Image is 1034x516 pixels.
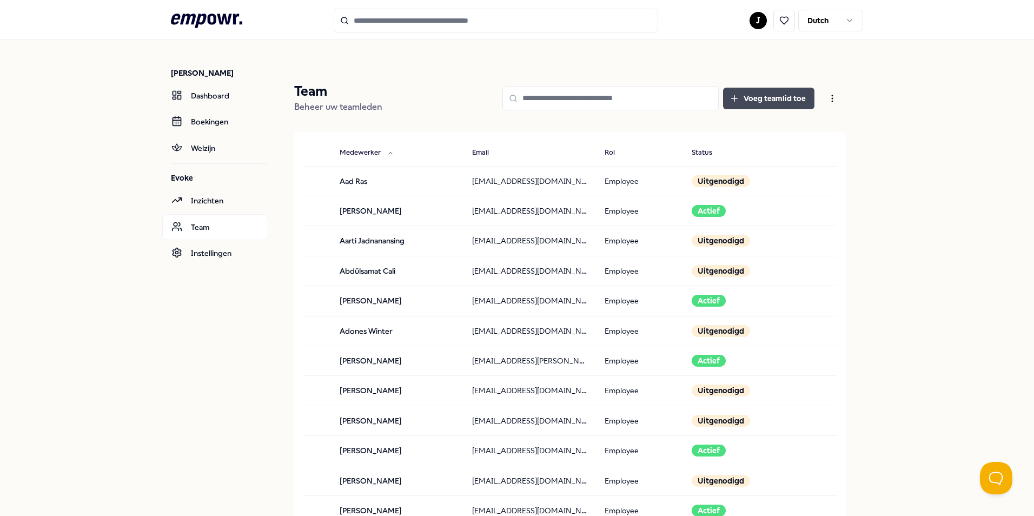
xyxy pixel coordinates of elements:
div: Uitgenodigd [692,385,750,396]
div: Uitgenodigd [692,415,750,427]
td: [PERSON_NAME] [331,436,463,466]
button: J [750,12,767,29]
a: Welzijn [162,135,268,161]
td: Employee [596,316,684,346]
button: Open menu [819,88,846,109]
button: Status [683,142,734,164]
iframe: Help Scout Beacon - Open [980,462,1012,494]
a: Inzichten [162,188,268,214]
td: Employee [596,166,684,196]
td: Employee [596,376,684,406]
td: [PERSON_NAME] [331,346,463,375]
p: Evoke [171,173,268,183]
input: Search for products, categories or subcategories [334,9,658,32]
td: Employee [596,346,684,375]
button: Medewerker [331,142,402,164]
td: Employee [596,436,684,466]
td: [PERSON_NAME] [331,286,463,316]
div: Uitgenodigd [692,265,750,277]
div: Actief [692,295,726,307]
button: Voeg teamlid toe [723,88,814,109]
div: Actief [692,355,726,367]
td: Employee [596,286,684,316]
td: [EMAIL_ADDRESS][DOMAIN_NAME] [463,226,596,256]
div: Actief [692,205,726,217]
td: [EMAIL_ADDRESS][DOMAIN_NAME] [463,436,596,466]
div: Uitgenodigd [692,235,750,247]
td: [EMAIL_ADDRESS][DOMAIN_NAME] [463,316,596,346]
td: Employee [596,196,684,226]
td: [EMAIL_ADDRESS][DOMAIN_NAME] [463,406,596,435]
td: [PERSON_NAME] [331,376,463,406]
p: [PERSON_NAME] [171,68,268,78]
a: Boekingen [162,109,268,135]
span: Beheer uw teamleden [294,102,382,112]
a: Instellingen [162,240,268,266]
a: Team [162,214,268,240]
td: [EMAIL_ADDRESS][DOMAIN_NAME] [463,376,596,406]
td: [EMAIL_ADDRESS][DOMAIN_NAME] [463,196,596,226]
div: Uitgenodigd [692,175,750,187]
td: [PERSON_NAME] [331,196,463,226]
div: Uitgenodigd [692,325,750,337]
td: Adones Winter [331,316,463,346]
td: [EMAIL_ADDRESS][DOMAIN_NAME] [463,166,596,196]
td: Aarti Jadnanansing [331,226,463,256]
p: Team [294,83,382,100]
td: Aad Ras [331,166,463,196]
td: Employee [596,256,684,286]
a: Dashboard [162,83,268,109]
td: Employee [596,406,684,435]
td: [EMAIL_ADDRESS][DOMAIN_NAME] [463,256,596,286]
td: Employee [596,226,684,256]
td: Abdülsamat Cali [331,256,463,286]
td: [PERSON_NAME] [331,406,463,435]
div: Actief [692,445,726,457]
td: [EMAIL_ADDRESS][DOMAIN_NAME] [463,286,596,316]
td: [EMAIL_ADDRESS][PERSON_NAME][DOMAIN_NAME] [463,346,596,375]
button: Email [463,142,511,164]
button: Rol [596,142,637,164]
